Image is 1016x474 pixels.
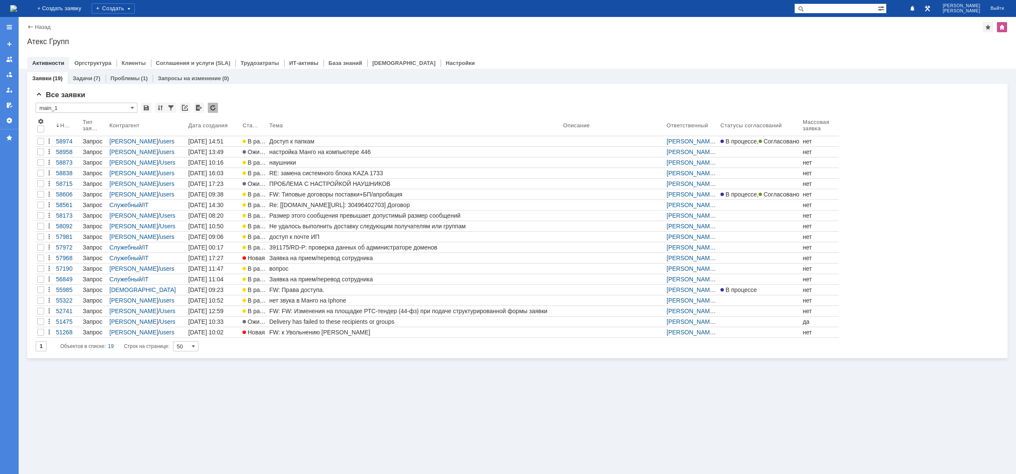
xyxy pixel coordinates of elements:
a: Новая [241,253,268,263]
a: Заявка на прием/перевод сотрудника [268,274,561,284]
a: В работе [241,232,268,242]
a: В процессе [719,285,801,295]
div: нет [803,265,837,272]
span: В процессе [720,286,757,293]
a: [PERSON_NAME] [667,223,716,230]
a: Заявка на прием/перевод сотрудника [268,253,561,263]
a: IT [143,244,148,251]
a: 55985 [54,285,81,295]
div: Заявка на прием/перевод сотрудника [269,255,560,261]
a: В работе [241,242,268,252]
a: 55322 [54,295,81,306]
div: нет [803,223,837,230]
a: Запрос на обслуживание [81,232,108,242]
a: [PERSON_NAME] [109,191,158,198]
div: нет [803,244,837,251]
div: Ответственный [667,122,709,129]
a: [PERSON_NAME] [667,276,716,283]
div: Запрос на обслуживание [83,297,106,304]
div: FW: Права доступа. [269,286,560,293]
a: [PERSON_NAME] [109,149,158,155]
a: нет [801,285,839,295]
span: [PERSON_NAME] [943,3,980,8]
div: 58092 [56,223,79,230]
span: Ожидает ответа контрагента [243,149,327,155]
span: В работе [243,244,272,251]
a: users [160,233,174,240]
a: [DATE] 11:47 [187,264,241,274]
a: Размер этого сообщения превышает допустимый размер сообщений [268,210,561,221]
div: 58873 [56,159,79,166]
a: Re: [[DOMAIN_NAME][URL]: 30496402703] Договор [268,200,561,210]
div: 58606 [56,191,79,198]
a: [DATE] 14:30 [187,200,241,210]
a: IT [143,202,148,208]
div: [DATE] 16:03 [188,170,223,177]
div: 55322 [56,297,79,304]
div: Не удалось выполнить доставку следующим получателям или группам [269,223,560,230]
a: Запрос на обслуживание [81,179,108,189]
a: Заявки в моей ответственности [3,68,16,81]
a: Заявки на командах [3,53,16,66]
div: Доступ к папкам [269,138,560,145]
div: Добавить в избранное [983,22,993,32]
div: 57968 [56,255,79,261]
a: нет [801,147,839,157]
a: [PERSON_NAME] [667,265,716,272]
th: Тип заявки [81,116,108,136]
div: , [720,138,799,145]
img: logo [10,5,17,12]
span: В процессе [720,191,757,198]
a: нет [801,221,839,231]
div: FW: Типовые договоры поставки+БП/апробация [269,191,560,198]
div: 58838 [56,170,79,177]
a: Users [160,223,176,230]
span: В работе [243,223,272,230]
a: Запросы на изменение [158,75,221,81]
div: Изменить домашнюю страницу [997,22,1007,32]
a: Ожидает ответа контрагента [241,147,268,157]
a: Служебный [109,202,142,208]
span: Новая [243,255,265,261]
a: [PERSON_NAME] [667,255,716,261]
a: 58958 [54,147,81,157]
div: 55985 [56,286,79,293]
div: 58974 [56,138,79,145]
a: Запрос на обслуживание [81,168,108,178]
div: нет [803,276,837,283]
span: [PERSON_NAME] [943,8,980,14]
a: Запрос на обслуживание [81,264,108,274]
a: [DEMOGRAPHIC_DATA][PERSON_NAME] [109,286,176,300]
div: 391175/RD-P: проверка данных об администраторе доменов [269,244,560,251]
a: IT [143,255,148,261]
a: 58838 [54,168,81,178]
span: В работе [243,276,272,283]
a: [DATE] 11:04 [187,274,241,284]
a: Служебный [109,255,142,261]
div: [DATE] 17:27 [188,255,223,261]
a: [PERSON_NAME] [667,212,716,219]
a: Служебный [109,244,142,251]
a: В работе [241,264,268,274]
div: [DATE] 14:51 [188,138,223,145]
a: [PERSON_NAME] [667,159,716,166]
span: В работе [243,297,272,304]
div: нет [803,180,837,187]
div: Статус [243,122,259,129]
div: [DATE] 09:06 [188,233,223,240]
a: users [160,138,174,145]
a: нет [801,189,839,199]
a: нет [801,168,839,178]
a: В работе [241,157,268,168]
span: В процессе [720,138,757,145]
div: Создать [92,3,135,14]
a: users [160,149,174,155]
div: нет [803,191,837,198]
div: Скопировать ссылку на список [180,103,190,113]
span: В работе [243,265,272,272]
div: [DATE] 08:20 [188,212,223,219]
a: users [160,170,174,177]
span: В работе [243,233,272,240]
a: [PERSON_NAME] [667,244,716,251]
div: нет [803,255,837,261]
